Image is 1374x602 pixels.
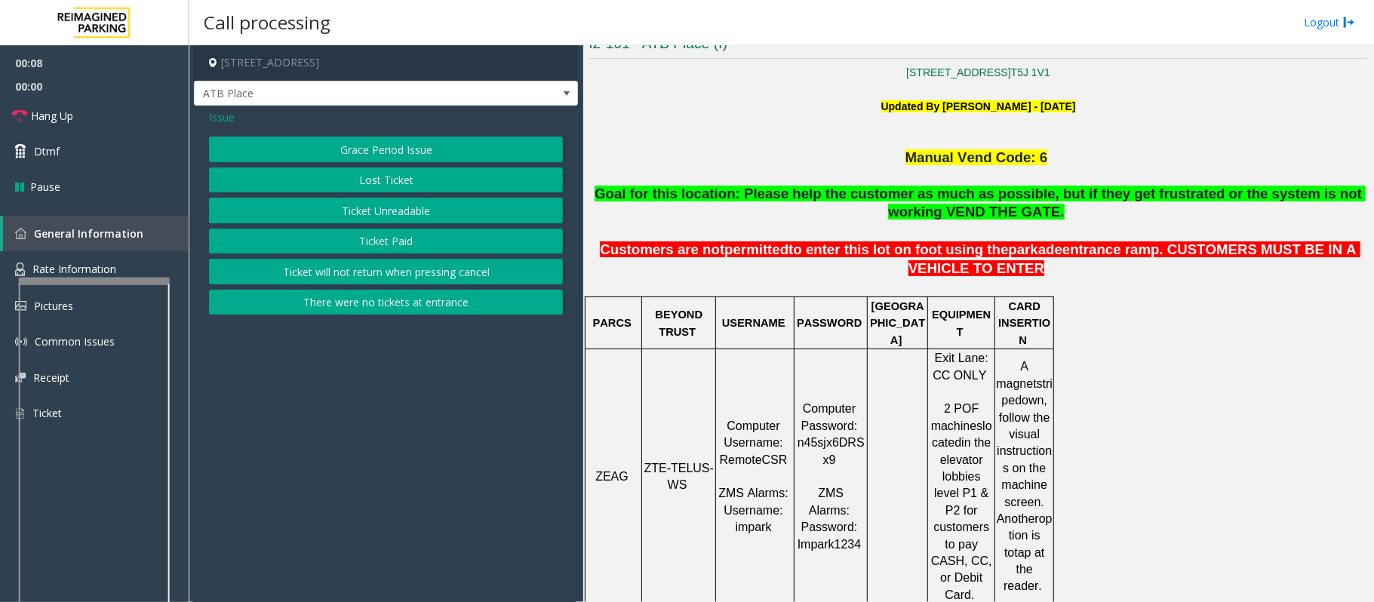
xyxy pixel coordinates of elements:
[788,241,1008,257] span: to enter this lot on foot using the
[1009,512,1053,542] span: option
[209,290,563,315] button: There were no tickets at entrance
[195,81,501,106] span: ATB Place
[801,521,858,533] span: Password:
[589,34,1368,59] h3: I2-101 - ATB Place (I)
[1343,14,1355,30] img: logout
[931,436,995,601] span: in the elevator lobbies level P1 & P2 for customers to pay CASH, CC, or Debit Card.
[655,309,705,337] span: BEYOND TRUST
[809,487,850,516] span: ZMS Alarms:
[15,301,26,311] img: 'icon'
[727,419,779,432] span: Computer
[736,521,772,533] span: impark
[720,453,788,466] span: RemoteCSR
[906,66,1010,78] a: [STREET_ADDRESS]
[15,263,25,276] img: 'icon'
[1011,66,1050,78] a: T5J 1V1
[997,394,1053,525] span: down, follow the visual instructions on the machine screen. Another
[881,100,1076,112] b: Updated By [PERSON_NAME] - [DATE]
[724,504,782,517] span: Username:
[644,462,714,491] span: ZTE-TELUS-WS
[722,317,785,329] span: USERNAME
[600,241,724,257] span: Customers are not
[196,4,338,41] h3: Call processing
[1004,546,1048,593] span: tap at the reader.
[1009,241,1063,258] span: parkade
[593,317,632,329] span: PARCS
[209,109,235,125] span: Issue
[15,228,26,239] img: 'icon'
[595,186,1366,220] span: Goal for this location: Please help the customer as much as possible, but if they get frustrated ...
[15,407,25,420] img: 'icon'
[30,179,60,195] span: Pause
[801,419,858,432] span: Password:
[209,137,563,162] button: Grace Period Issue
[908,241,1360,276] span: entrance ramp. CUSTOMERS MUST BE IN A VEHICLE TO ENTER
[932,309,991,337] span: EQUIPMENT
[15,373,26,382] img: 'icon'
[194,45,578,81] h4: [STREET_ADDRESS]
[932,419,992,449] span: located
[209,167,563,193] button: Lost Ticket
[1304,14,1355,30] a: Logout
[931,402,982,432] span: 2 POF machines
[209,198,563,223] button: Ticket Unreadable
[998,300,1050,346] span: CARD INSERTION
[870,300,925,346] span: [GEOGRAPHIC_DATA]
[797,317,862,329] span: PASSWORD
[724,436,782,449] span: Username:
[209,229,563,254] button: Ticket Paid
[803,402,856,415] span: Computer
[798,538,862,551] span: Impark1234
[724,241,788,257] span: permitted
[34,226,143,241] span: General Information
[996,360,1036,389] span: A magnet
[933,352,992,381] span: Exit Lane: CC ONLY
[1004,529,1044,558] span: is to
[209,259,563,284] button: Ticket will not return when pressing cancel
[595,470,629,483] span: ZEAG
[798,436,865,465] span: n45sjx6DRSx9
[34,143,60,159] span: Dtmf
[3,216,189,251] a: General Information
[718,487,788,499] span: ZMS Alarms:
[905,149,1048,165] span: Manual Vend Code: 6
[15,336,27,348] img: 'icon'
[31,108,73,124] span: Hang Up
[32,262,116,276] span: Rate Information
